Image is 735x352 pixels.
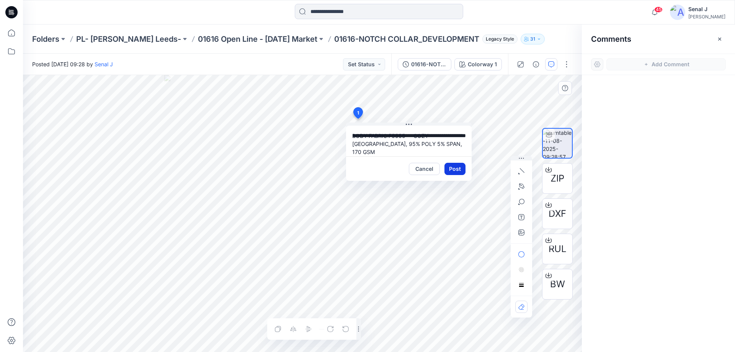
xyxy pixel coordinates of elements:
button: Details [530,58,542,70]
h2: Comments [591,34,631,44]
a: PL- [PERSON_NAME] Leeds- [76,34,181,44]
img: avatar [670,5,685,20]
button: Colorway 1 [454,58,502,70]
button: 01616-NOTCH COLLAR_DEVELOPMENT [398,58,451,70]
span: Posted [DATE] 09:28 by [32,60,113,68]
button: Legacy Style [479,34,518,44]
a: Folders [32,34,59,44]
img: turntable-11-08-2025-09:28:57 [543,129,572,158]
div: 01616-NOTCH COLLAR_DEVELOPMENT [411,60,446,69]
span: Legacy Style [482,34,518,44]
button: 31 [521,34,545,44]
div: Senal J [688,5,725,14]
span: 45 [654,7,663,13]
button: Cancel [409,163,440,175]
a: 01616 Open Line - [DATE] Market [198,34,317,44]
span: BW [550,277,565,291]
span: ZIP [550,172,564,185]
p: 01616-NOTCH COLLAR_DEVELOPMENT [334,34,479,44]
button: Post [444,163,465,175]
a: Senal J [95,61,113,67]
span: DXF [549,207,566,221]
div: [PERSON_NAME] [688,14,725,20]
p: 31 [530,35,535,43]
button: Add Comment [606,58,726,70]
span: RUL [549,242,567,256]
span: 1 [357,110,359,116]
div: Colorway 1 [468,60,497,69]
